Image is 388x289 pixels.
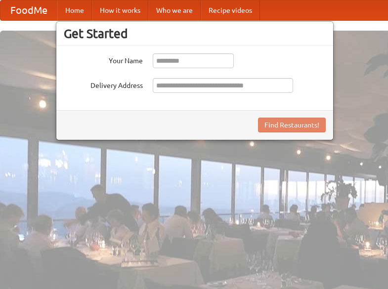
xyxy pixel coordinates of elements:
[64,78,143,90] label: Delivery Address
[0,0,57,20] a: FoodMe
[64,26,326,41] h3: Get Started
[148,0,201,20] a: Who we are
[92,0,148,20] a: How it works
[201,0,260,20] a: Recipe videos
[64,53,143,66] label: Your Name
[258,118,326,132] button: Find Restaurants!
[57,0,92,20] a: Home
